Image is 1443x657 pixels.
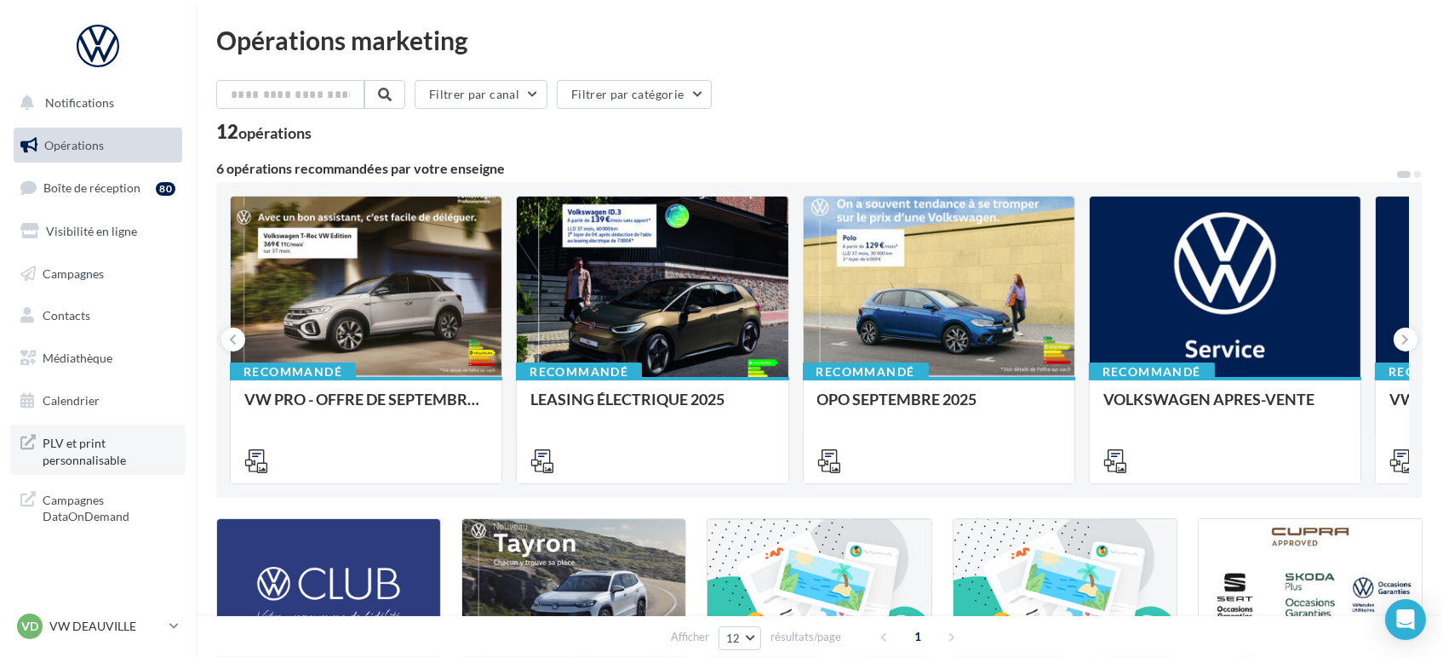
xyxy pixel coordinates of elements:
[43,266,104,280] span: Campagnes
[49,618,163,635] p: VW DEAUVILLE
[770,629,841,645] span: résultats/page
[43,488,175,525] span: Campagnes DataOnDemand
[43,393,100,408] span: Calendrier
[21,618,38,635] span: VD
[216,27,1423,53] div: Opérations marketing
[10,340,186,376] a: Médiathèque
[43,431,175,468] span: PLV et print personnalisable
[557,80,712,109] button: Filtrer par catégorie
[719,626,762,650] button: 12
[10,214,186,249] a: Visibilité en ligne
[43,180,140,195] span: Boîte de réception
[10,85,179,121] button: Notifications
[10,383,186,419] a: Calendrier
[1089,363,1215,381] div: Recommandé
[43,351,112,365] span: Médiathèque
[530,391,774,425] div: LEASING ÉLECTRIQUE 2025
[10,425,186,475] a: PLV et print personnalisable
[671,629,709,645] span: Afficher
[238,125,312,140] div: opérations
[46,224,137,238] span: Visibilité en ligne
[43,308,90,323] span: Contacts
[516,363,642,381] div: Recommandé
[10,482,186,532] a: Campagnes DataOnDemand
[44,138,104,152] span: Opérations
[1385,599,1426,640] div: Open Intercom Messenger
[803,363,929,381] div: Recommandé
[156,182,175,196] div: 80
[726,631,741,645] span: 12
[216,162,1395,175] div: 6 opérations recommandées par votre enseigne
[14,610,182,643] a: VD VW DEAUVILLE
[216,123,312,141] div: 12
[10,169,186,206] a: Boîte de réception80
[1103,391,1347,425] div: VOLKSWAGEN APRES-VENTE
[10,256,186,292] a: Campagnes
[415,80,547,109] button: Filtrer par canal
[904,623,931,650] span: 1
[817,391,1061,425] div: OPO SEPTEMBRE 2025
[45,95,114,110] span: Notifications
[230,363,356,381] div: Recommandé
[10,298,186,334] a: Contacts
[244,391,488,425] div: VW PRO - OFFRE DE SEPTEMBRE 25
[10,128,186,163] a: Opérations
